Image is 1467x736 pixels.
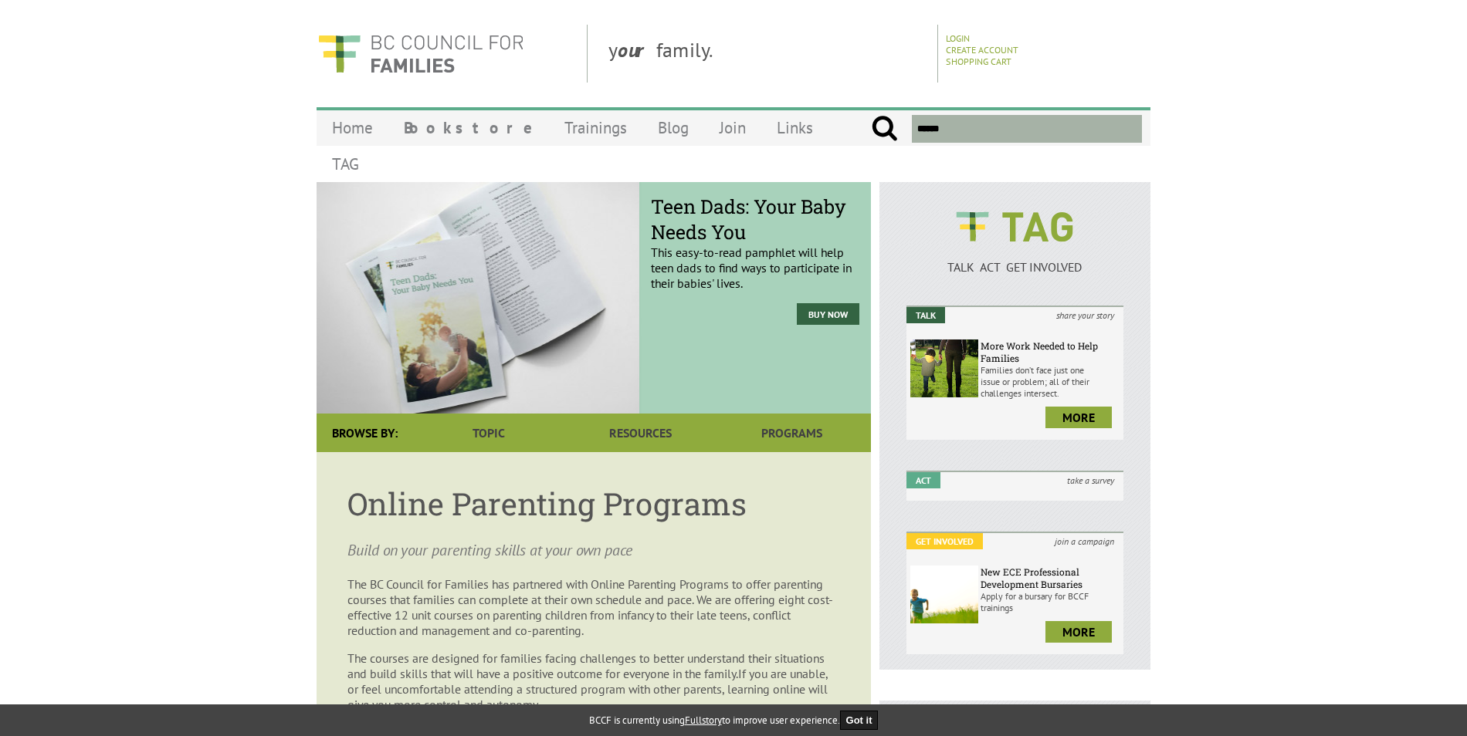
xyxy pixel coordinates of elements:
[946,56,1011,67] a: Shopping Cart
[642,110,704,146] a: Blog
[981,566,1120,590] h6: New ECE Professional Development Bursaries
[717,414,868,452] a: Programs
[317,25,525,83] img: BC Council for FAMILIES
[685,714,722,727] a: Fullstory
[413,414,564,452] a: Topic
[651,206,859,291] p: This easy-to-read pamphlet will help teen dads to find ways to participate in their babies' lives.
[906,259,1123,275] p: TALK ACT GET INVOLVED
[981,339,1120,364] h6: More Work Needed to Help Families
[797,303,859,325] a: Buy Now
[871,115,898,143] input: Submit
[906,244,1123,275] a: TALK ACT GET INVOLVED
[347,650,840,712] p: The courses are designed for families facing challenges to better understand their situations and...
[981,364,1120,399] p: Families don’t face just one issue or problem; all of their challenges intersect.
[981,590,1120,613] p: Apply for a bursary for BCCF trainings
[1045,533,1123,549] i: join a campaign
[564,414,716,452] a: Resources
[840,711,879,730] button: Got it
[906,472,940,488] em: Act
[347,576,840,638] p: The BC Council for Families has partnered with Online Parenting Programs to offer parenting cours...
[618,37,656,62] strong: our
[946,32,970,44] a: Login
[1045,407,1112,428] a: more
[347,483,840,524] h1: Online Parenting Programs
[347,666,828,712] span: If you are unable, or feel uncomfortable attending a structured program with other parents, learn...
[549,110,642,146] a: Trainings
[317,146,374,182] a: TAG
[1045,621,1112,643] a: more
[596,25,938,83] div: y family.
[317,110,388,146] a: Home
[347,539,840,561] p: Build on your parenting skills at your own pace
[704,110,761,146] a: Join
[651,194,859,245] span: Teen Dads: Your Baby Needs You
[1058,472,1123,488] i: take a survey
[906,533,983,549] em: Get Involved
[945,198,1084,256] img: BCCF's TAG Logo
[906,307,945,323] em: Talk
[317,414,413,452] div: Browse By:
[1047,307,1123,323] i: share your story
[388,110,549,146] a: Bookstore
[761,110,828,146] a: Links
[946,44,1018,56] a: Create Account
